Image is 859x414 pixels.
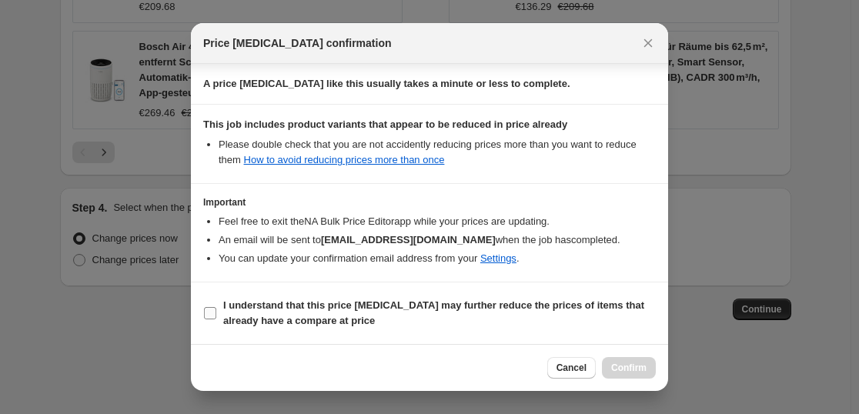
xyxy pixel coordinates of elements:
[557,362,587,374] span: Cancel
[219,214,656,229] li: Feel free to exit the NA Bulk Price Editor app while your prices are updating.
[219,251,656,266] li: You can update your confirmation email address from your .
[203,35,392,51] span: Price [MEDICAL_DATA] confirmation
[223,299,644,326] b: I understand that this price [MEDICAL_DATA] may further reduce the prices of items that already h...
[219,137,656,168] li: Please double check that you are not accidently reducing prices more than you want to reduce them
[203,196,656,209] h3: Important
[480,252,516,264] a: Settings
[203,78,570,89] b: A price [MEDICAL_DATA] like this usually takes a minute or less to complete.
[547,357,596,379] button: Cancel
[219,232,656,248] li: An email will be sent to when the job has completed .
[321,234,496,245] b: [EMAIL_ADDRESS][DOMAIN_NAME]
[244,154,445,165] a: How to avoid reducing prices more than once
[637,32,659,54] button: Close
[203,119,567,130] b: This job includes product variants that appear to be reduced in price already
